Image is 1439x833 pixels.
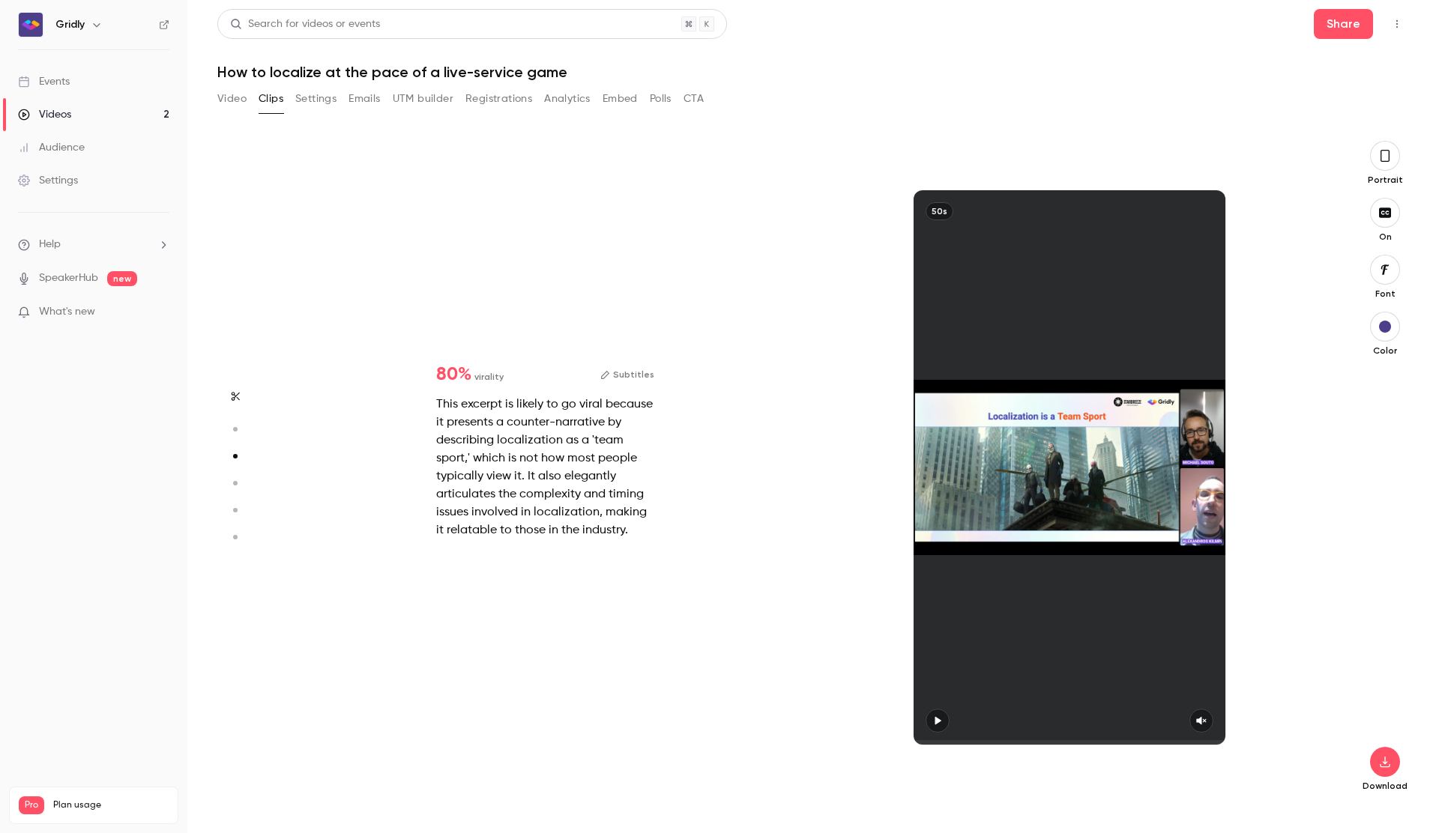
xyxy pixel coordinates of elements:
h6: Gridly [55,17,85,32]
h1: How to localize at the pace of a live-service game [217,63,1409,81]
button: Registrations [465,87,532,111]
div: Audience [18,140,85,155]
li: help-dropdown-opener [18,237,169,252]
p: Portrait [1361,174,1409,186]
span: 80 % [436,366,471,384]
button: Settings [295,87,337,111]
span: virality [474,370,504,384]
img: website_grey.svg [24,39,36,51]
a: SpeakerHub [39,270,98,286]
p: On [1361,231,1409,243]
button: UTM builder [393,87,453,111]
p: Color [1361,345,1409,357]
div: Search for videos or events [230,16,380,32]
p: Font [1361,288,1409,300]
div: This excerpt is likely to go viral because it presents a counter-narrative by describing localiza... [436,396,654,539]
p: Download [1361,780,1409,792]
button: Subtitles [600,366,654,384]
img: tab_domain_overview_orange.svg [40,87,52,99]
div: Videos [18,107,71,122]
div: v 4.0.25 [42,24,73,36]
span: Help [39,237,61,252]
span: Pro [19,796,44,814]
img: tab_keywords_by_traffic_grey.svg [149,87,161,99]
button: Clips [259,87,283,111]
img: logo_orange.svg [24,24,36,36]
button: CTA [684,87,704,111]
button: Emails [349,87,380,111]
button: Embed [603,87,638,111]
button: Video [217,87,247,111]
span: What's new [39,304,95,320]
span: new [107,271,137,286]
button: Share [1314,9,1373,39]
iframe: Noticeable Trigger [151,306,169,319]
div: Domain: [DOMAIN_NAME] [39,39,165,51]
button: Top Bar Actions [1385,12,1409,36]
button: Analytics [544,87,591,111]
div: Keywords by Traffic [166,88,253,98]
div: Events [18,74,70,89]
div: Settings [18,173,78,188]
div: Domain Overview [57,88,134,98]
img: Gridly [19,13,43,37]
span: Plan usage [53,799,169,811]
button: Polls [650,87,672,111]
